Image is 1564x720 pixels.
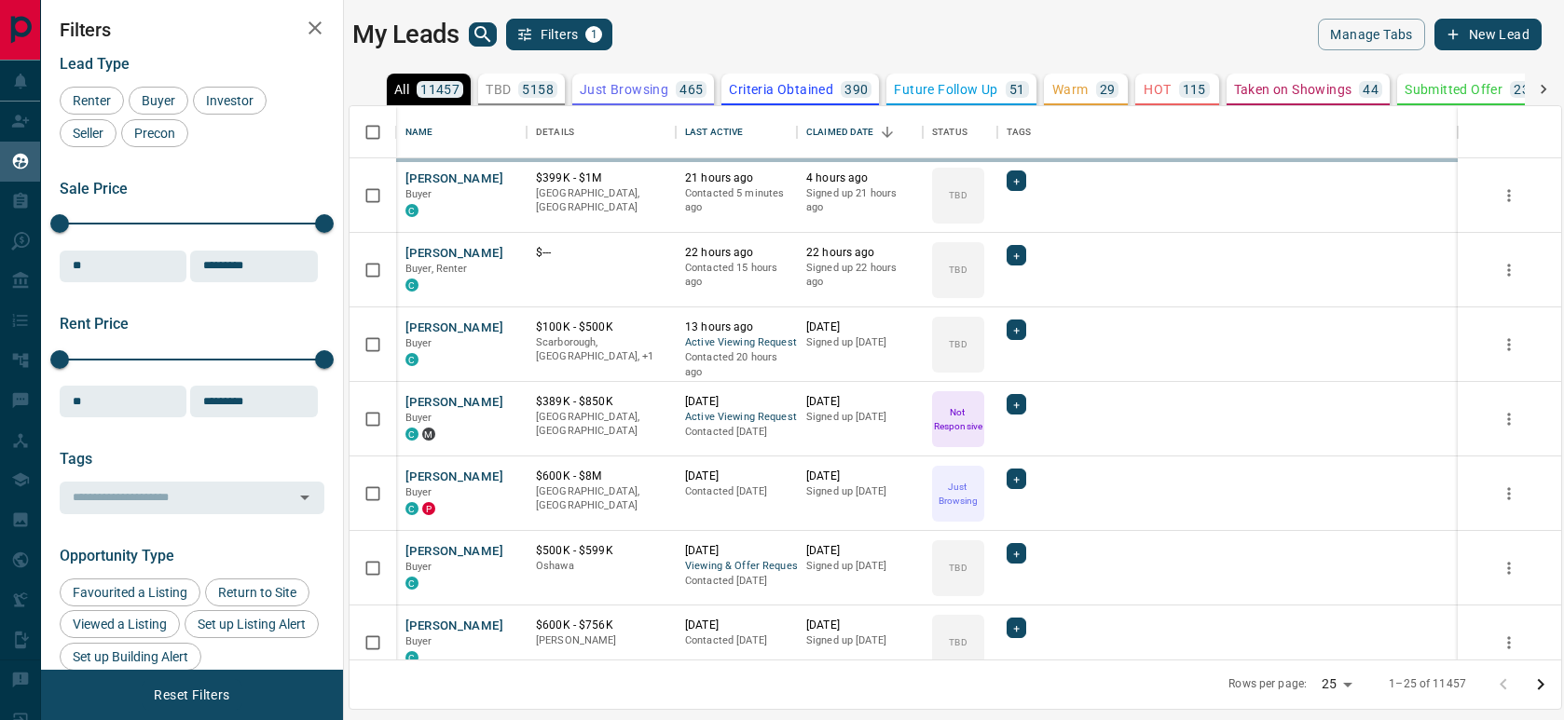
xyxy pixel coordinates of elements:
[587,28,600,41] span: 1
[1314,671,1359,698] div: 25
[949,263,967,277] p: TBD
[405,651,418,664] div: condos.ca
[405,486,432,498] span: Buyer
[934,405,982,433] p: Not Responsive
[685,186,788,215] p: Contacted 5 minutes ago
[685,559,788,575] span: Viewing & Offer Request
[932,106,967,158] div: Status
[1007,543,1026,564] div: +
[60,119,117,147] div: Seller
[536,394,666,410] p: $389K - $850K
[66,126,110,141] span: Seller
[405,278,418,292] div: condos.ca
[135,93,182,108] span: Buyer
[1318,19,1424,50] button: Manage Tabs
[60,180,128,197] span: Sale Price
[394,83,409,96] p: All
[806,469,913,484] p: [DATE]
[66,617,173,632] span: Viewed a Listing
[949,337,967,351] p: TBD
[142,679,241,711] button: Reset Filters
[422,502,435,515] div: property.ca
[1013,544,1020,563] span: +
[844,83,868,96] p: 390
[405,106,433,158] div: Name
[527,106,676,158] div: Details
[536,543,666,559] p: $500K - $599K
[405,502,418,515] div: condos.ca
[536,319,666,335] p: $100K - $500K
[536,633,666,648] p: [PERSON_NAME]
[405,561,432,573] span: Buyer
[1013,246,1020,265] span: +
[1007,618,1026,638] div: +
[685,319,788,335] p: 13 hours ago
[60,315,129,333] span: Rent Price
[729,83,833,96] p: Criteria Obtained
[121,119,188,147] div: Precon
[422,428,435,441] div: mrloft.ca
[806,618,913,633] p: [DATE]
[536,335,666,364] p: Toronto
[1495,182,1523,210] button: more
[806,245,913,261] p: 22 hours ago
[185,610,319,638] div: Set up Listing Alert
[405,618,503,635] button: [PERSON_NAME]
[191,617,312,632] span: Set up Listing Alert
[1495,405,1523,433] button: more
[60,610,180,638] div: Viewed a Listing
[923,106,997,158] div: Status
[1495,629,1523,657] button: more
[405,543,503,561] button: [PERSON_NAME]
[1013,320,1020,339] span: +
[405,337,432,349] span: Buyer
[806,170,913,186] p: 4 hours ago
[580,83,668,96] p: Just Browsing
[1013,395,1020,414] span: +
[205,578,309,606] div: Return to Site
[60,55,130,73] span: Lead Type
[536,170,666,186] p: $399K - $1M
[806,261,913,290] p: Signed up 22 hours ago
[405,170,503,188] button: [PERSON_NAME]
[469,22,497,47] button: search button
[60,643,201,671] div: Set up Building Alert
[806,186,913,215] p: Signed up 21 hours ago
[1363,83,1379,96] p: 44
[1514,83,1530,96] p: 23
[685,245,788,261] p: 22 hours ago
[949,188,967,202] p: TBD
[1495,554,1523,582] button: more
[405,319,503,337] button: [PERSON_NAME]
[806,319,913,335] p: [DATE]
[685,425,788,440] p: Contacted [DATE]
[60,87,124,115] div: Renter
[1009,83,1025,96] p: 51
[536,106,574,158] div: Details
[1495,256,1523,284] button: more
[60,450,92,468] span: Tags
[212,585,303,600] span: Return to Site
[676,106,797,158] div: Last Active
[806,106,874,158] div: Claimed Date
[193,87,267,115] div: Investor
[1495,331,1523,359] button: more
[129,87,188,115] div: Buyer
[536,186,666,215] p: [GEOGRAPHIC_DATA], [GEOGRAPHIC_DATA]
[894,83,997,96] p: Future Follow Up
[1228,676,1307,692] p: Rows per page:
[1007,106,1032,158] div: Tags
[806,559,913,574] p: Signed up [DATE]
[1007,170,1026,191] div: +
[199,93,260,108] span: Investor
[806,543,913,559] p: [DATE]
[536,245,666,261] p: $---
[1007,319,1026,340] div: +
[405,394,503,412] button: [PERSON_NAME]
[536,484,666,513] p: [GEOGRAPHIC_DATA], [GEOGRAPHIC_DATA]
[522,83,554,96] p: 5158
[405,263,468,275] span: Buyer, Renter
[405,353,418,366] div: condos.ca
[685,350,788,379] p: Contacted 20 hours ago
[685,410,788,426] span: Active Viewing Request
